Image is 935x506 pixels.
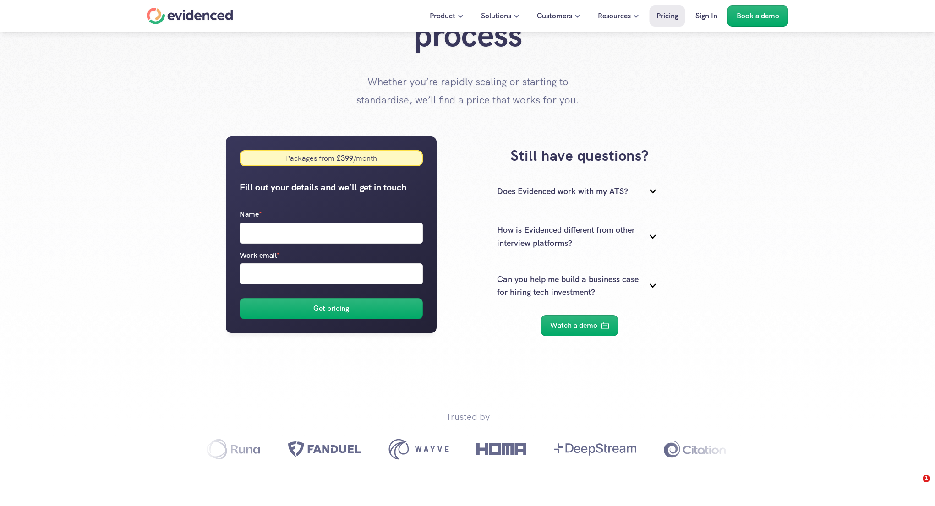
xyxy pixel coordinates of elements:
p: Does Evidenced work with my ATS? [497,185,639,198]
p: Solutions [481,10,511,22]
h5: Fill out your details and we’ll get in touch [240,180,423,195]
p: Trusted by [446,409,490,424]
input: Name* [240,223,423,244]
p: Watch a demo [550,320,597,332]
a: Sign In [689,5,724,27]
p: Whether you’re rapidly scaling or starting to standardise, we’ll find a price that works for you. [353,73,582,109]
div: Packages from /month [286,153,377,163]
span: 1 [923,475,930,482]
h6: Get pricing [313,303,349,315]
iframe: Intercom live chat [904,475,926,497]
a: Book a demo [727,5,788,27]
p: Sign In [695,10,717,22]
button: Get pricing [240,298,423,319]
strong: £ 399 [334,153,353,163]
a: Pricing [650,5,685,27]
a: Watch a demo [541,315,618,336]
p: Resources [598,10,631,22]
p: Work email [240,250,280,261]
a: Home [147,8,233,24]
p: Product [430,10,455,22]
p: Customers [537,10,572,22]
p: Can you help me build a business case for hiring tech investment? [497,273,639,299]
p: Pricing [656,10,678,22]
p: How is Evidenced different from other interview platforms? [497,223,639,250]
p: Book a demo [737,10,779,22]
iframe: Intercom notifications message [752,417,935,481]
h3: Still have questions? [459,146,700,166]
p: Name [240,208,262,220]
input: Work email* [240,263,423,284]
